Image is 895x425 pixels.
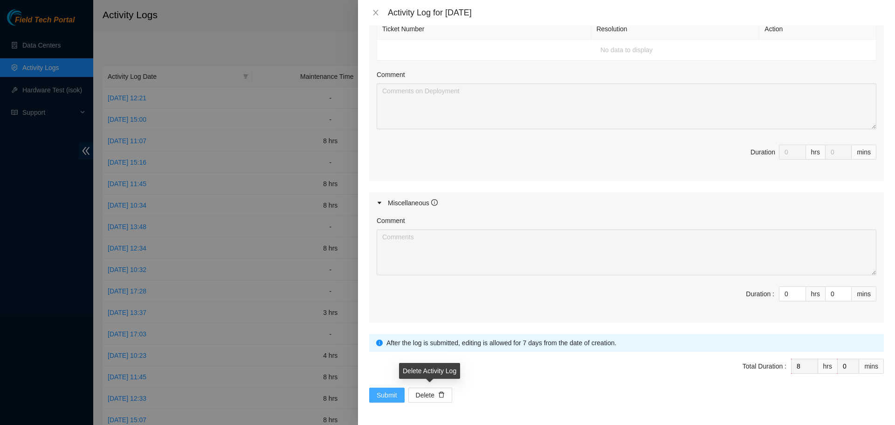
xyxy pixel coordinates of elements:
[818,359,838,374] div: hrs
[852,286,876,301] div: mins
[750,147,775,157] div: Duration
[377,19,591,40] th: Ticket Number
[806,145,826,160] div: hrs
[377,390,397,400] span: Submit
[806,286,826,301] div: hrs
[743,361,786,371] div: Total Duration :
[438,391,445,399] span: delete
[369,8,382,17] button: Close
[408,388,452,403] button: Deletedelete
[388,7,884,18] div: Activity Log for [DATE]
[372,9,379,16] span: close
[399,363,460,379] div: Delete Activity Log
[377,200,382,206] span: caret-right
[388,198,438,208] div: Miscellaneous
[859,359,884,374] div: mins
[377,84,876,129] textarea: Comment
[377,70,405,80] label: Comment
[416,390,434,400] span: Delete
[386,338,877,348] div: After the log is submitted, editing is allowed for 7 days from the date of creation.
[759,19,876,40] th: Action
[377,230,876,275] textarea: Comment
[369,192,884,214] div: Miscellaneous info-circle
[431,199,438,206] span: info-circle
[852,145,876,160] div: mins
[376,340,383,346] span: info-circle
[746,289,774,299] div: Duration :
[377,216,405,226] label: Comment
[369,388,405,403] button: Submit
[591,19,759,40] th: Resolution
[377,40,876,61] td: No data to display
